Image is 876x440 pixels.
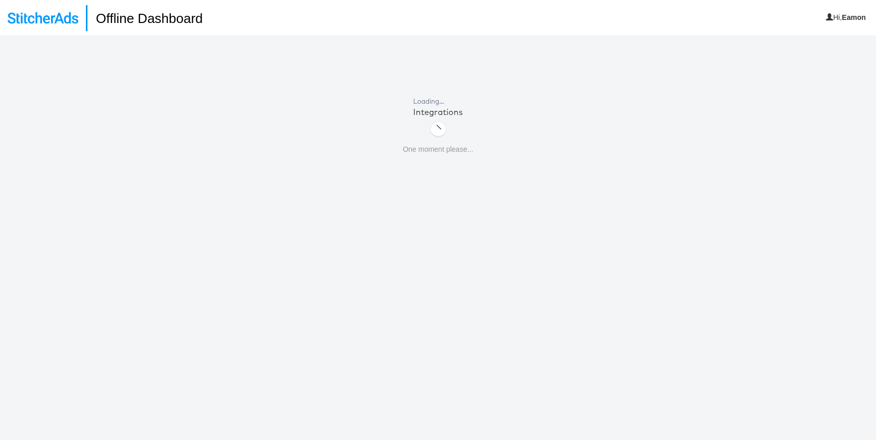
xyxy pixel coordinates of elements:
[413,97,463,106] div: Loading...
[403,145,474,155] p: One moment please...
[842,13,866,21] b: Eamon
[8,12,78,24] img: StitcherAds
[413,106,463,118] div: Integrations
[86,5,203,31] h1: Offline Dashboard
